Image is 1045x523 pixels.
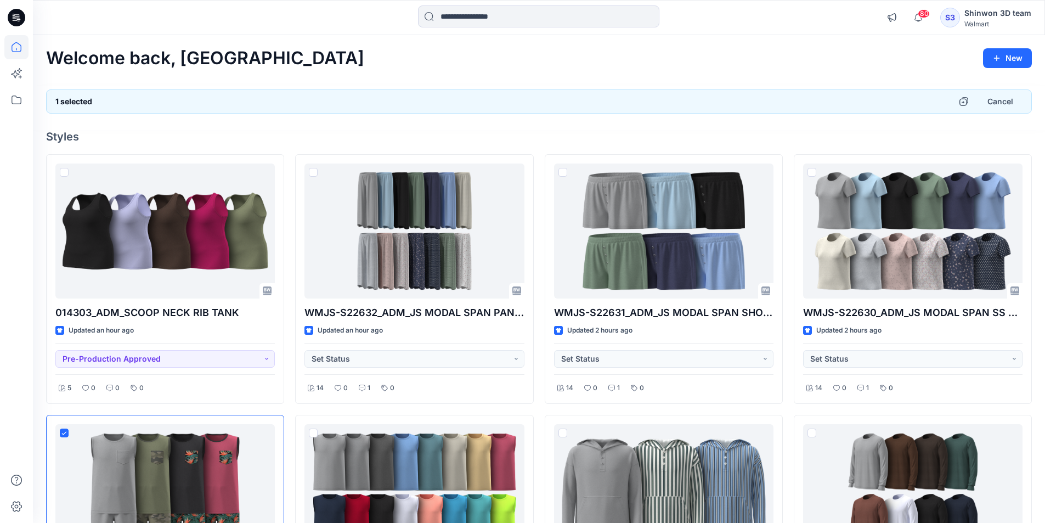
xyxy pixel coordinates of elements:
[566,383,573,394] p: 14
[46,48,364,69] h2: Welcome back, [GEOGRAPHIC_DATA]
[889,383,893,394] p: 0
[866,383,869,394] p: 1
[67,383,71,394] p: 5
[139,383,144,394] p: 0
[69,325,134,336] p: Updated an hour ago
[617,383,620,394] p: 1
[304,305,524,320] p: WMJS-S22632_ADM_JS MODAL SPAN PANTS
[983,48,1032,68] button: New
[803,305,1023,320] p: WMJS-S22630_ADM_JS MODAL SPAN SS TEE
[640,383,644,394] p: 0
[343,383,348,394] p: 0
[554,305,773,320] p: WMJS-S22631_ADM_JS MODAL SPAN SHORTS
[964,20,1031,28] div: Walmart
[918,9,930,18] span: 80
[978,92,1023,111] button: Cancel
[816,325,882,336] p: Updated 2 hours ago
[940,8,960,27] div: S3
[55,95,92,108] h6: 1 selected
[317,383,324,394] p: 14
[593,383,597,394] p: 0
[842,383,846,394] p: 0
[318,325,383,336] p: Updated an hour ago
[55,305,275,320] p: 014303_ADM_SCOOP NECK RIB TANK
[815,383,822,394] p: 14
[115,383,120,394] p: 0
[390,383,394,394] p: 0
[567,325,632,336] p: Updated 2 hours ago
[91,383,95,394] p: 0
[368,383,370,394] p: 1
[964,7,1031,20] div: Shinwon 3D team
[46,130,1032,143] h4: Styles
